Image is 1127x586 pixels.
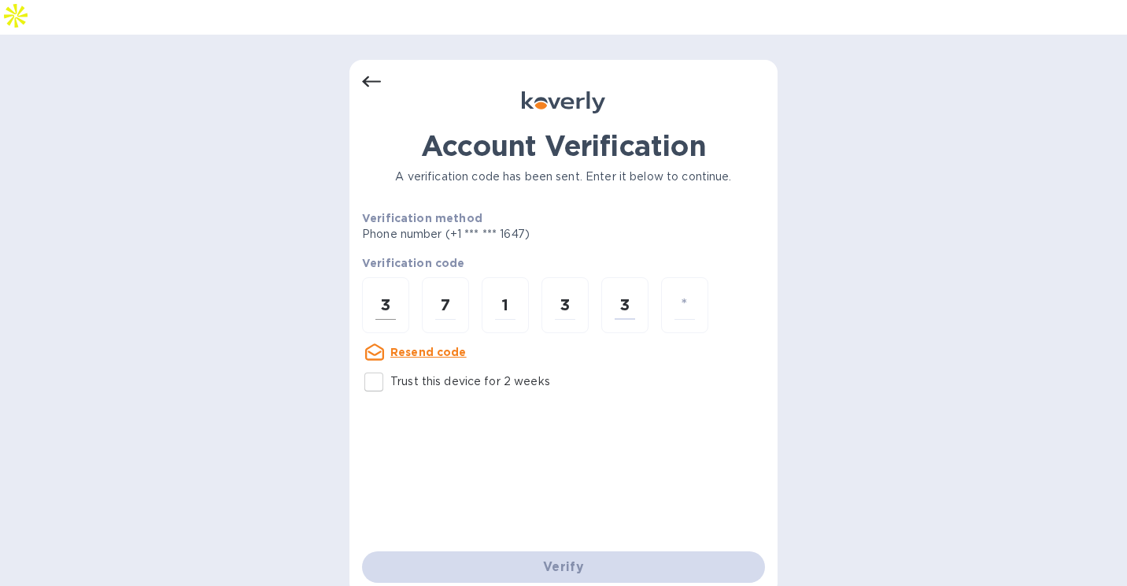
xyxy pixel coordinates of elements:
b: Verification method [362,212,482,224]
p: A verification code has been sent. Enter it below to continue. [362,169,765,185]
p: Verification code [362,255,765,271]
h1: Account Verification [362,129,765,162]
u: Resend code [390,346,467,358]
p: Phone number (+1 *** *** 1647) [362,226,650,243]
p: Trust this device for 2 weeks [390,373,550,390]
